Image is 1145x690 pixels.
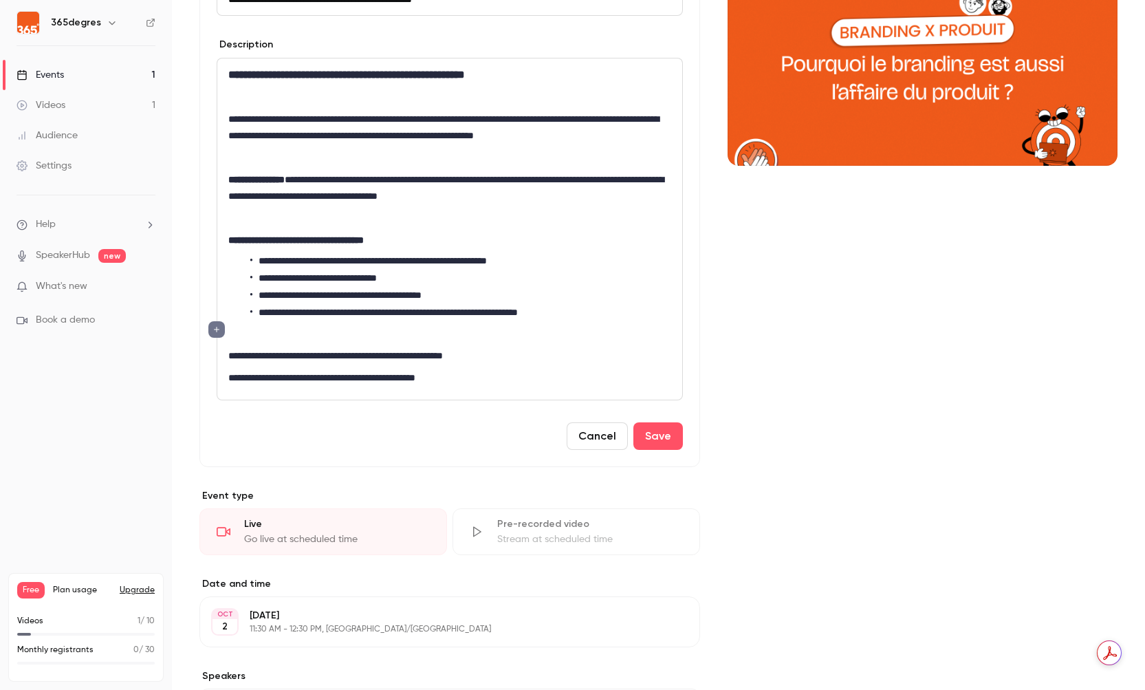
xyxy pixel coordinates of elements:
[17,217,155,232] li: help-dropdown-opener
[17,129,78,142] div: Audience
[217,58,682,400] div: editor
[53,585,111,596] span: Plan usage
[199,577,700,591] label: Date and time
[138,617,140,625] span: 1
[217,38,273,52] label: Description
[17,159,72,173] div: Settings
[36,313,95,327] span: Book a demo
[120,585,155,596] button: Upgrade
[244,517,430,531] div: Live
[217,58,683,400] section: description
[452,508,700,555] div: Pre-recorded videoStream at scheduled time
[17,12,39,34] img: 365degres
[567,422,628,450] button: Cancel
[98,249,126,263] span: new
[633,422,683,450] button: Save
[17,615,43,627] p: Videos
[133,644,155,656] p: / 30
[17,582,45,599] span: Free
[199,669,700,683] label: Speakers
[36,248,90,263] a: SpeakerHub
[199,489,700,503] p: Event type
[17,644,94,656] p: Monthly registrants
[51,16,101,30] h6: 365degres
[36,279,87,294] span: What's new
[222,620,228,634] p: 2
[199,508,447,555] div: LiveGo live at scheduled time
[138,615,155,627] p: / 10
[497,517,683,531] div: Pre-recorded video
[212,610,237,619] div: OCT
[250,624,627,635] p: 11:30 AM - 12:30 PM, [GEOGRAPHIC_DATA]/[GEOGRAPHIC_DATA]
[17,98,65,112] div: Videos
[250,609,627,623] p: [DATE]
[244,532,430,546] div: Go live at scheduled time
[133,646,139,654] span: 0
[36,217,56,232] span: Help
[17,68,64,82] div: Events
[497,532,683,546] div: Stream at scheduled time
